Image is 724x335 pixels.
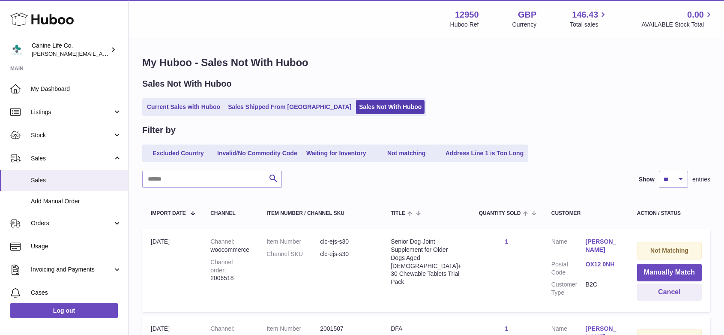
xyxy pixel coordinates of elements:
dt: Item Number [266,325,320,333]
span: [PERSON_NAME][EMAIL_ADDRESS][DOMAIN_NAME] [32,50,172,57]
span: Invoicing and Payments [31,266,113,274]
dd: clc-ejs-s30 [320,250,374,258]
div: Huboo Ref [450,21,479,29]
strong: Not Matching [650,247,688,254]
span: Orders [31,219,113,227]
a: Address Line 1 is Too Long [443,146,527,160]
a: Sales Shipped From [GEOGRAPHIC_DATA] [225,100,354,114]
div: 2006518 [210,258,249,283]
span: Sales [31,154,113,163]
a: 1 [505,238,508,245]
span: Total sales [570,21,608,29]
dt: Postal Code [551,260,586,277]
div: Senior Dog Joint Supplement for Older Dogs Aged [DEMOGRAPHIC_DATA]+ 30 Chewable Tablets Trial Pack [391,238,461,286]
span: Quantity Sold [479,211,521,216]
a: Sales Not With Huboo [356,100,425,114]
strong: Channel order [210,259,233,274]
div: Item Number / Channel SKU [266,211,374,216]
strong: Channel [210,238,234,245]
img: kevin@clsgltd.co.uk [10,43,23,56]
a: 1 [505,325,508,332]
span: entries [692,175,710,184]
div: Canine Life Co. [32,42,109,58]
a: Waiting for Inventory [302,146,371,160]
div: Channel [210,211,249,216]
h2: Sales Not With Huboo [142,78,232,90]
strong: Channel [210,325,234,332]
a: [PERSON_NAME] [586,238,620,254]
span: My Dashboard [31,85,122,93]
a: OX12 0NH [586,260,620,269]
dt: Item Number [266,238,320,246]
span: 146.43 [572,9,598,21]
span: Cases [31,289,122,297]
div: DFA [391,325,461,333]
label: Show [639,175,655,184]
dd: clc-ejs-s30 [320,238,374,246]
strong: 12950 [455,9,479,21]
div: woocommerce [210,238,249,254]
dd: B2C [586,281,620,297]
dt: Channel SKU [266,250,320,258]
button: Cancel [637,284,702,301]
a: 146.43 Total sales [570,9,608,29]
span: Sales [31,176,122,184]
td: [DATE] [142,229,202,312]
strong: GBP [518,9,536,21]
span: Title [391,211,405,216]
button: Manually Match [637,264,702,281]
dt: Name [551,238,586,256]
a: Log out [10,303,118,318]
span: AVAILABLE Stock Total [641,21,714,29]
dd: 2001507 [320,325,374,333]
span: Import date [151,211,186,216]
span: 0.00 [687,9,704,21]
span: Stock [31,131,113,139]
div: Action / Status [637,211,702,216]
h1: My Huboo - Sales Not With Huboo [142,56,710,69]
span: Listings [31,108,113,116]
span: Usage [31,242,122,250]
div: Customer [551,211,620,216]
a: 0.00 AVAILABLE Stock Total [641,9,714,29]
a: Invalid/No Commodity Code [214,146,300,160]
h2: Filter by [142,124,176,136]
dt: Customer Type [551,281,586,297]
span: Add Manual Order [31,197,122,205]
a: Excluded Country [144,146,212,160]
a: Current Sales with Huboo [144,100,223,114]
a: Not matching [372,146,441,160]
div: Currency [512,21,537,29]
